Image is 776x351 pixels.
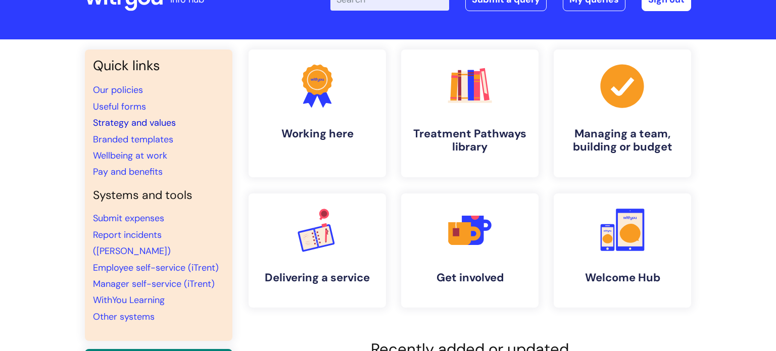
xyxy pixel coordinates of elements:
[93,294,165,306] a: WithYou Learning
[93,117,176,129] a: Strategy and values
[93,133,173,145] a: Branded templates
[93,212,164,224] a: Submit expenses
[93,149,167,162] a: Wellbeing at work
[257,271,378,284] h4: Delivering a service
[257,127,378,140] h4: Working here
[554,49,691,177] a: Managing a team, building or budget
[93,262,219,274] a: Employee self-service (iTrent)
[562,271,683,284] h4: Welcome Hub
[93,84,143,96] a: Our policies
[249,49,386,177] a: Working here
[409,271,530,284] h4: Get involved
[401,49,539,177] a: Treatment Pathways library
[93,311,155,323] a: Other systems
[93,188,224,203] h4: Systems and tools
[93,166,163,178] a: Pay and benefits
[249,193,386,308] a: Delivering a service
[562,127,683,154] h4: Managing a team, building or budget
[409,127,530,154] h4: Treatment Pathways library
[93,229,171,257] a: Report incidents ([PERSON_NAME])
[401,193,539,308] a: Get involved
[93,278,215,290] a: Manager self-service (iTrent)
[93,58,224,74] h3: Quick links
[554,193,691,308] a: Welcome Hub
[93,101,146,113] a: Useful forms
